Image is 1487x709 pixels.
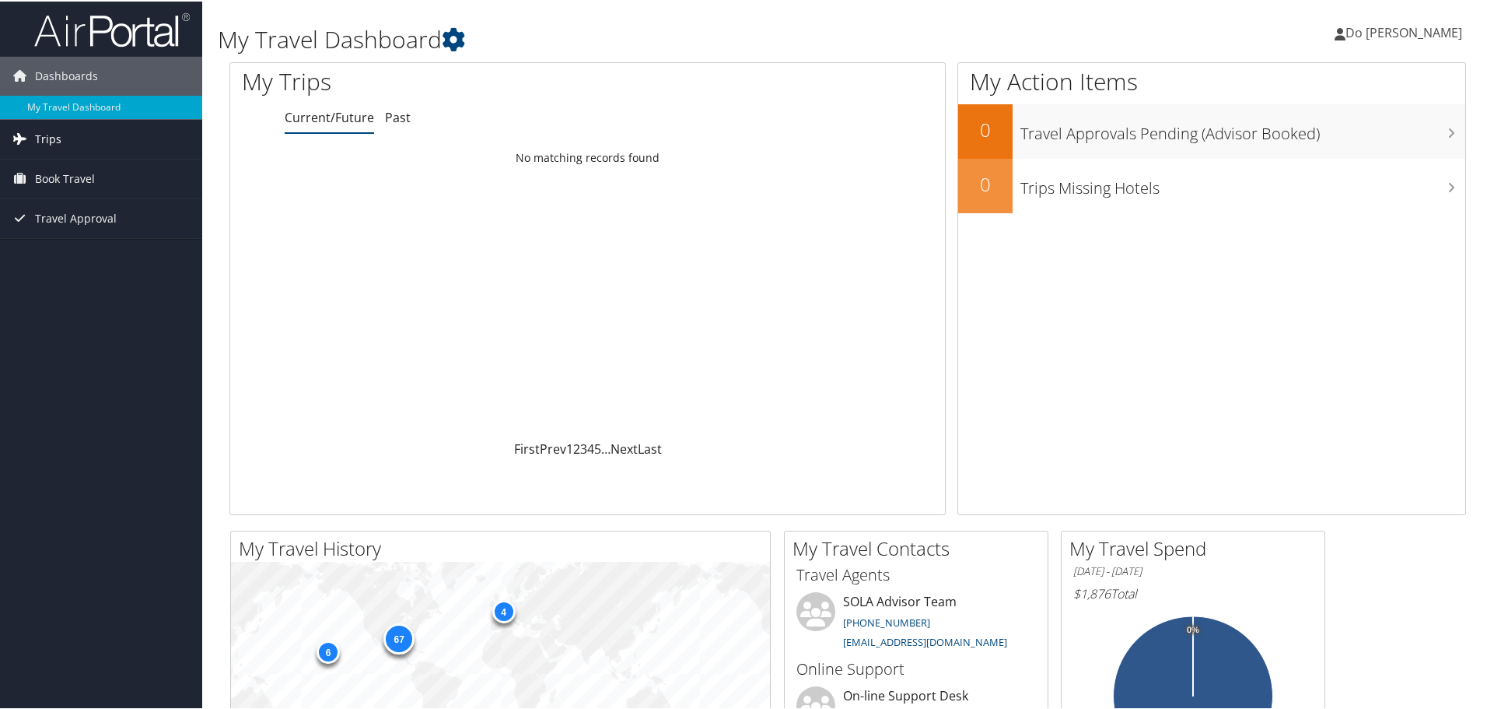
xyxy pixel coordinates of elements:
h1: My Action Items [958,64,1465,97]
span: Book Travel [35,158,95,197]
h2: My Travel Contacts [792,534,1048,560]
a: 0Trips Missing Hotels [958,157,1465,212]
a: 1 [566,439,573,456]
a: Next [611,439,638,456]
div: 67 [383,622,415,653]
h3: Online Support [796,657,1036,679]
h3: Travel Agents [796,563,1036,584]
a: 0Travel Approvals Pending (Advisor Booked) [958,103,1465,157]
h1: My Trips [242,64,635,97]
a: [PHONE_NUMBER] [843,614,930,628]
h2: 0 [958,115,1013,142]
h6: Total [1073,584,1313,601]
span: Travel Approval [35,198,117,237]
h3: Trips Missing Hotels [1020,168,1465,198]
span: Trips [35,118,61,157]
h2: 0 [958,170,1013,196]
h2: My Travel Spend [1069,534,1324,560]
span: … [601,439,611,456]
a: [EMAIL_ADDRESS][DOMAIN_NAME] [843,634,1007,648]
h2: My Travel History [239,534,770,560]
h6: [DATE] - [DATE] [1073,563,1313,577]
img: airportal-logo.png [34,10,190,47]
a: 2 [573,439,580,456]
a: 3 [580,439,587,456]
div: 4 [492,598,515,622]
h3: Travel Approvals Pending (Advisor Booked) [1020,114,1465,143]
a: First [514,439,540,456]
div: 6 [317,638,340,662]
td: No matching records found [230,142,945,170]
span: Do [PERSON_NAME] [1345,23,1462,40]
span: Dashboards [35,55,98,94]
a: 5 [594,439,601,456]
a: Last [638,439,662,456]
li: SOLA Advisor Team [789,591,1044,655]
tspan: 0% [1187,624,1199,634]
a: 4 [587,439,594,456]
a: Past [385,107,411,125]
a: Prev [540,439,566,456]
h1: My Travel Dashboard [218,22,1058,54]
span: $1,876 [1073,584,1111,601]
a: Do [PERSON_NAME] [1335,8,1478,54]
a: Current/Future [285,107,374,125]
